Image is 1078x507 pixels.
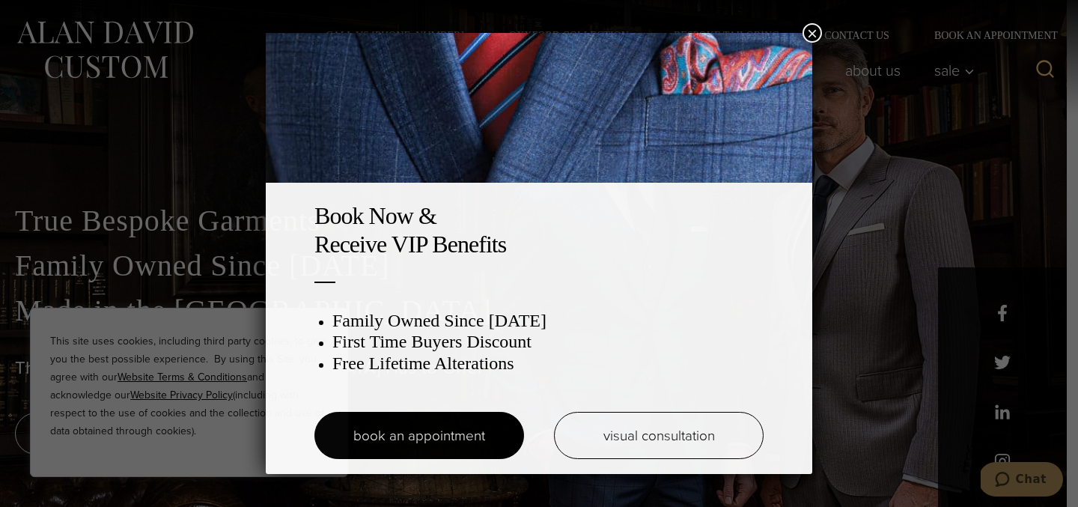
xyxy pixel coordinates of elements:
[803,23,822,43] button: Close
[554,412,764,459] a: visual consultation
[332,353,764,374] h3: Free Lifetime Alterations
[314,201,764,259] h2: Book Now & Receive VIP Benefits
[35,10,66,24] span: Chat
[332,310,764,332] h3: Family Owned Since [DATE]
[332,331,764,353] h3: First Time Buyers Discount
[314,412,524,459] a: book an appointment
